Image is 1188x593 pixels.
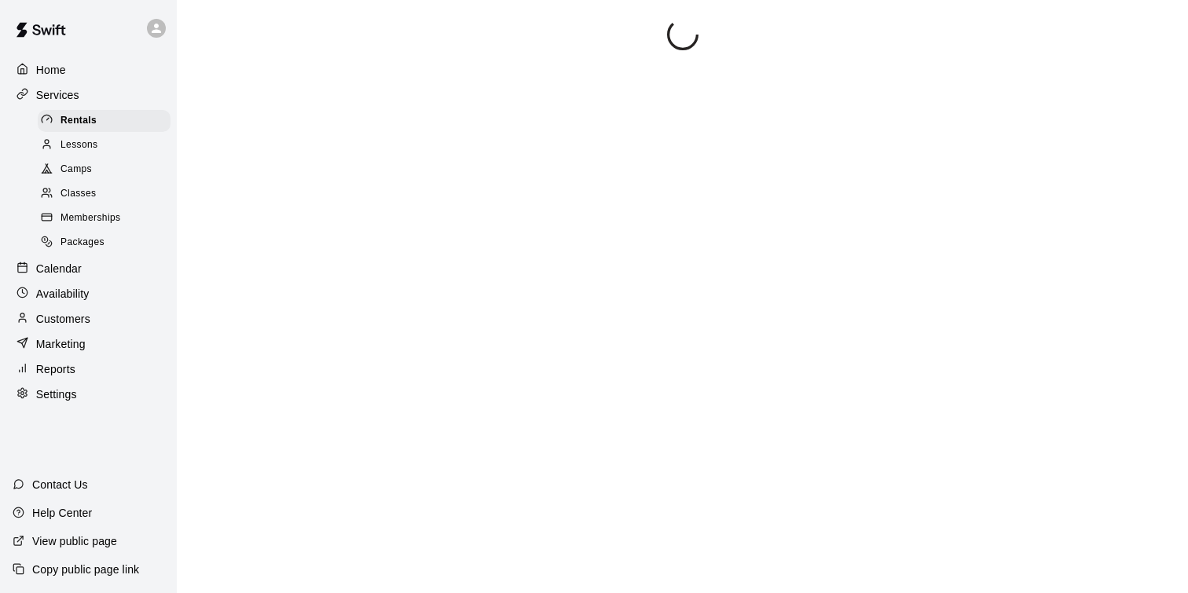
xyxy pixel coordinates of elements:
[13,83,164,107] a: Services
[13,383,164,406] a: Settings
[38,159,170,181] div: Camps
[36,62,66,78] p: Home
[13,332,164,356] a: Marketing
[36,286,90,302] p: Availability
[60,137,98,153] span: Lessons
[38,133,177,157] a: Lessons
[36,87,79,103] p: Services
[38,207,170,229] div: Memberships
[60,162,92,178] span: Camps
[13,58,164,82] a: Home
[38,232,170,254] div: Packages
[60,210,120,226] span: Memberships
[60,186,96,202] span: Classes
[13,357,164,381] a: Reports
[38,108,177,133] a: Rentals
[36,336,86,352] p: Marketing
[32,533,117,549] p: View public page
[36,386,77,402] p: Settings
[60,113,97,129] span: Rentals
[38,134,170,156] div: Lessons
[38,110,170,132] div: Rentals
[32,505,92,521] p: Help Center
[38,183,170,205] div: Classes
[32,562,139,577] p: Copy public page link
[38,182,177,207] a: Classes
[13,307,164,331] a: Customers
[32,477,88,492] p: Contact Us
[38,207,177,231] a: Memberships
[13,257,164,280] a: Calendar
[36,361,75,377] p: Reports
[60,235,104,251] span: Packages
[38,231,177,255] a: Packages
[13,282,164,306] a: Availability
[38,158,177,182] a: Camps
[36,261,82,276] p: Calendar
[36,311,90,327] p: Customers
